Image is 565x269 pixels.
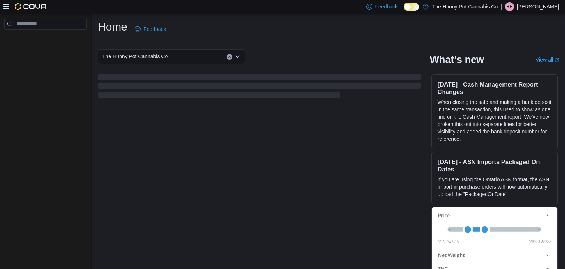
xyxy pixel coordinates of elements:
p: The Hunny Pot Cannabis Co [432,2,498,11]
nav: Complex example [4,31,87,49]
h3: [DATE] - ASN Imports Packaged On Dates [438,158,551,173]
h2: What's new [430,54,484,66]
span: The Hunny Pot Cannabis Co [102,52,168,61]
p: If you are using the Ontario ASN format, the ASN Import in purchase orders will now automatically... [438,176,551,198]
img: Cova [15,3,47,10]
input: Dark Mode [404,3,419,11]
a: Feedback [132,22,169,36]
button: Open list of options [235,54,241,60]
h3: [DATE] - Cash Management Report Changes [438,81,551,95]
a: View allExternal link [536,57,559,63]
span: RF [507,2,512,11]
span: Feedback [143,25,166,33]
h1: Home [98,20,127,34]
span: Feedback [375,3,398,10]
div: Richard Foster [505,2,514,11]
span: Loading [98,76,421,99]
button: Clear input [227,54,232,60]
p: | [501,2,502,11]
p: When closing the safe and making a bank deposit in the same transaction, this used to show as one... [438,98,551,143]
p: [PERSON_NAME] [517,2,559,11]
svg: External link [555,58,559,62]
